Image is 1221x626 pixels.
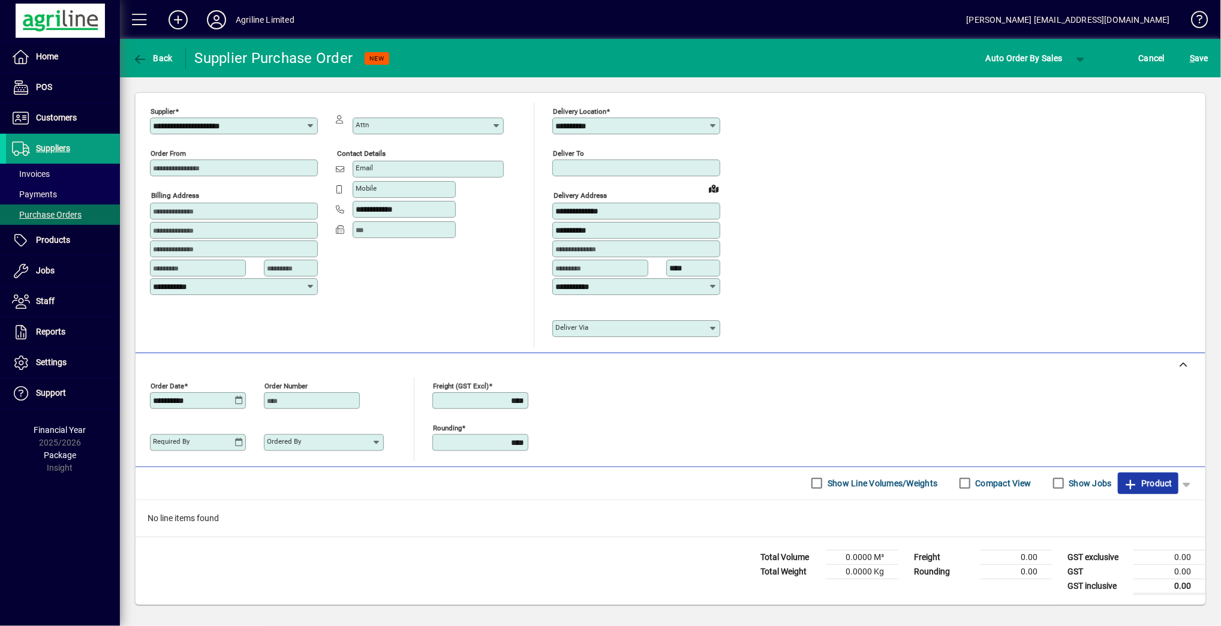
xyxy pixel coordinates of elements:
mat-label: Mobile [356,184,377,192]
span: Auto Order By Sales [986,49,1063,68]
div: No line items found [136,500,1205,537]
mat-label: Ordered by [267,437,301,446]
label: Compact View [973,477,1031,489]
td: Total Weight [754,564,826,579]
span: Package [44,450,76,460]
span: Financial Year [34,425,86,435]
td: 0.00 [980,550,1052,564]
span: S [1190,53,1195,63]
span: Suppliers [36,143,70,153]
a: Products [6,225,120,255]
a: POS [6,73,120,103]
span: Product [1124,474,1172,493]
mat-label: Rounding [433,423,462,432]
mat-label: Order from [151,149,186,158]
td: Total Volume [754,550,826,564]
mat-label: Supplier [151,107,175,116]
td: GST exclusive [1061,550,1133,564]
span: Support [36,388,66,398]
td: GST [1061,564,1133,579]
span: Products [36,235,70,245]
td: 0.00 [1133,550,1205,564]
td: GST inclusive [1061,579,1133,594]
span: Settings [36,357,67,367]
mat-label: Deliver via [555,323,588,332]
label: Show Line Volumes/Weights [825,477,937,489]
div: Supplier Purchase Order [195,49,353,68]
span: Purchase Orders [12,210,82,219]
button: Auto Order By Sales [980,47,1069,69]
mat-label: Required by [153,437,190,446]
div: Agriline Limited [236,10,294,29]
app-page-header-button: Back [120,47,186,69]
mat-label: Deliver To [553,149,584,158]
span: NEW [369,55,384,62]
td: 0.00 [1133,579,1205,594]
td: Freight [908,550,980,564]
button: Save [1187,47,1211,69]
span: Staff [36,296,55,306]
mat-label: Attn [356,121,369,129]
a: Reports [6,317,120,347]
td: 0.0000 Kg [826,564,898,579]
td: 0.0000 M³ [826,550,898,564]
mat-label: Email [356,164,373,172]
span: Customers [36,113,77,122]
a: Knowledge Base [1182,2,1206,41]
label: Show Jobs [1067,477,1112,489]
a: Settings [6,348,120,378]
button: Profile [197,9,236,31]
mat-label: Order date [151,381,184,390]
button: Product [1118,472,1178,494]
span: Jobs [36,266,55,275]
a: Jobs [6,256,120,286]
a: Invoices [6,164,120,184]
td: 0.00 [980,564,1052,579]
button: Back [130,47,176,69]
span: ave [1190,49,1208,68]
a: Purchase Orders [6,204,120,225]
div: [PERSON_NAME] [EMAIL_ADDRESS][DOMAIN_NAME] [967,10,1170,29]
a: Customers [6,103,120,133]
a: Staff [6,287,120,317]
mat-label: Delivery Location [553,107,606,116]
a: Support [6,378,120,408]
span: POS [36,82,52,92]
span: Cancel [1139,49,1165,68]
td: 0.00 [1133,564,1205,579]
mat-label: Order number [264,381,308,390]
a: Home [6,42,120,72]
mat-label: Freight (GST excl) [433,381,489,390]
span: Invoices [12,169,50,179]
span: Reports [36,327,65,336]
span: Home [36,52,58,61]
td: Rounding [908,564,980,579]
span: Payments [12,189,57,199]
a: View on map [704,179,723,198]
button: Cancel [1136,47,1168,69]
button: Add [159,9,197,31]
a: Payments [6,184,120,204]
span: Back [133,53,173,63]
